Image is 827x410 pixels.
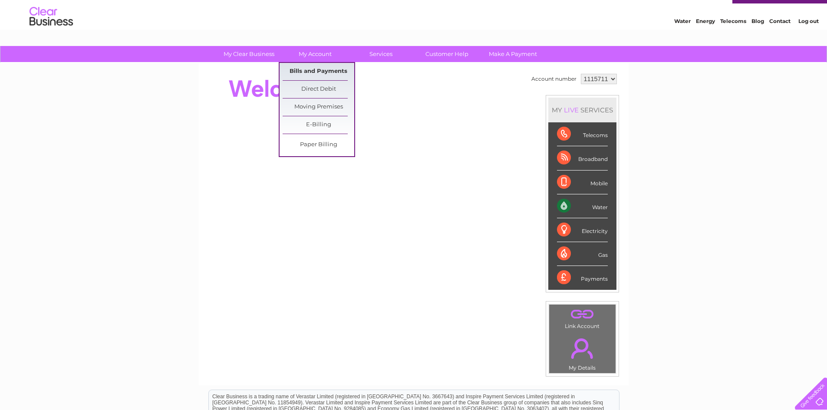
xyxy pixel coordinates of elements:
td: My Details [549,331,616,374]
td: Link Account [549,304,616,331]
a: Direct Debit [283,81,354,98]
a: Log out [798,37,819,43]
div: Payments [557,266,608,289]
a: Make A Payment [477,46,549,62]
div: Water [557,194,608,218]
div: Telecoms [557,122,608,146]
div: Gas [557,242,608,266]
a: Telecoms [720,37,746,43]
div: Electricity [557,218,608,242]
a: My Account [279,46,351,62]
a: Moving Premises [283,98,354,116]
a: 0333 014 3131 [663,4,723,15]
a: Customer Help [411,46,483,62]
div: LIVE [562,106,580,114]
a: Paper Billing [283,136,354,154]
a: Blog [751,37,764,43]
a: . [551,333,613,364]
a: Energy [696,37,715,43]
div: Mobile [557,171,608,194]
div: Clear Business is a trading name of Verastar Limited (registered in [GEOGRAPHIC_DATA] No. 3667643... [209,5,619,42]
a: Services [345,46,417,62]
td: Account number [529,72,579,86]
img: logo.png [29,23,73,49]
a: My Clear Business [213,46,285,62]
a: E-Billing [283,116,354,134]
a: Contact [769,37,791,43]
a: . [551,307,613,322]
a: Bills and Payments [283,63,354,80]
div: Broadband [557,146,608,170]
a: Water [674,37,691,43]
div: MY SERVICES [548,98,616,122]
